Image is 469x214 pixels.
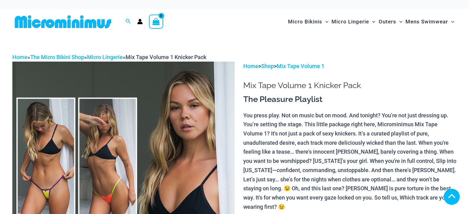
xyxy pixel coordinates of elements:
span: Menu Toggle [448,14,454,30]
h1: Mix Tape Volume 1 Knicker Pack [243,81,457,90]
span: Outers [379,14,396,30]
a: Mens SwimwearMenu ToggleMenu Toggle [404,12,456,31]
h3: The Pleasure Playlist [243,94,457,105]
span: » » » [12,54,206,60]
p: You press play. Not on music but on mood. And tonight? You’re not just dressing up. You’re settin... [243,111,457,212]
img: MM SHOP LOGO FLAT [12,15,114,29]
span: Menu Toggle [396,14,402,30]
a: Home [12,54,27,60]
a: The Micro Bikini Shop [30,54,84,60]
span: Menu Toggle [369,14,375,30]
a: Account icon link [137,19,143,24]
p: > > [243,62,457,71]
a: Shop [261,63,274,69]
a: View Shopping Cart, empty [149,14,163,29]
span: Mix Tape Volume 1 Knicker Pack [125,54,206,60]
a: Micro BikinisMenu ToggleMenu Toggle [286,12,330,31]
a: Search icon link [125,18,131,26]
span: Micro Bikinis [288,14,322,30]
a: Home [243,63,258,69]
span: Menu Toggle [322,14,328,30]
a: Mix Tape Volume 1 [277,63,324,69]
span: Mens Swimwear [405,14,448,30]
a: OutersMenu ToggleMenu Toggle [377,12,404,31]
nav: Site Navigation [286,11,457,32]
span: Micro Lingerie [331,14,369,30]
a: Micro LingerieMenu ToggleMenu Toggle [330,12,377,31]
a: Micro Lingerie [87,54,123,60]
